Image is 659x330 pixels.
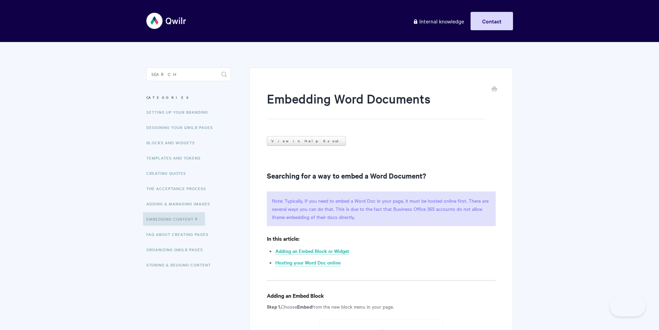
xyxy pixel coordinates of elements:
a: Blocks and Widgets [146,136,200,149]
a: Adding an Embed Block or Widget [275,247,349,255]
a: Embedding Content [143,212,205,226]
a: Internal knowledge [408,12,469,30]
a: The Acceptance Process [146,182,211,195]
iframe: Toggle Customer Support [610,296,645,316]
a: View in Help Scout [267,136,346,146]
input: Search [146,68,231,81]
h2: Searching for a way to embed a Word Document? [267,170,495,181]
a: Creating Quotes [146,166,191,180]
h3: Categories [146,91,231,104]
p: Choose from the new block menu in your page. [267,302,495,311]
a: Storing & Reusing Content [146,258,216,272]
a: FAQ About Creating Pages [146,227,214,241]
a: Hosting your Word Doc online [275,259,341,267]
strong: In this article: [267,235,299,242]
img: Qwilr Help Center [146,8,187,34]
a: Contact [471,12,513,30]
strong: Step 1. [267,303,281,310]
h4: Adding an Embed Block [267,291,495,300]
a: Organizing Qwilr Pages [146,243,208,256]
a: Templates and Tokens [146,151,206,165]
a: Print this Article [492,86,497,93]
h1: Embedding Word Documents [267,90,485,119]
a: Designing Your Qwilr Pages [146,121,218,134]
p: Note: Typically, If you need to embed a Word Doc in your page, it must be hosted online first. Th... [267,191,495,226]
a: Adding & Managing Images [146,197,215,210]
strong: Embed [297,303,312,310]
a: Setting up your Branding [146,105,213,119]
